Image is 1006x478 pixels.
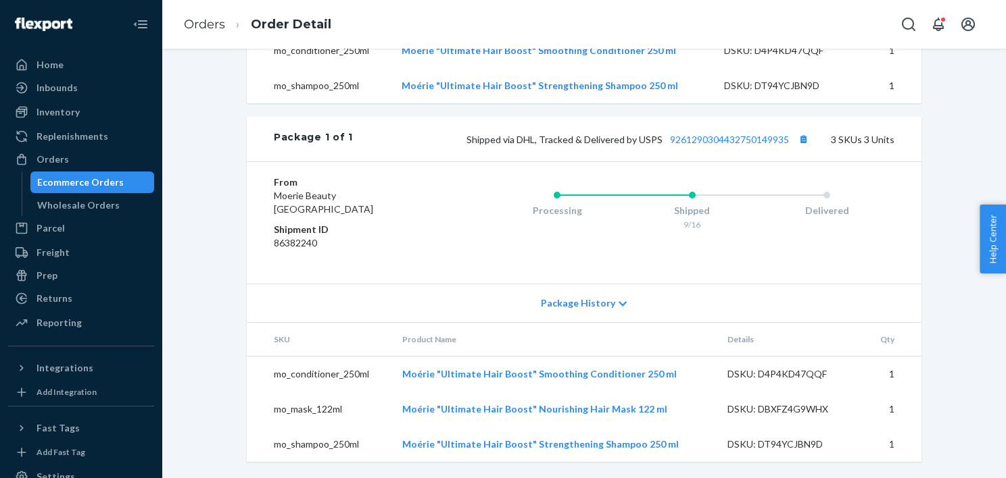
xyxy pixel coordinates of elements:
[489,204,625,217] div: Processing
[895,11,922,38] button: Open Search Box
[274,223,435,236] dt: Shipment ID
[541,296,615,310] span: Package History
[865,427,921,462] td: 1
[274,190,373,215] span: Moerie Beauty [GEOGRAPHIC_DATA]
[861,68,921,103] td: 1
[8,384,154,400] a: Add Integration
[37,221,65,235] div: Parcel
[402,45,676,56] a: Moérie "Ultimate Hair Boost" Smoothing Conditioner 250 ml
[8,101,154,123] a: Inventory
[37,292,72,305] div: Returns
[274,176,435,189] dt: From
[353,130,894,148] div: 3 SKUs 3 Units
[247,323,391,356] th: SKU
[8,288,154,309] a: Returns
[466,134,812,145] span: Shipped via DHL, Tracked & Delivered by USPS
[727,437,855,451] div: DSKU: DT94YCJBN9D
[670,134,789,145] a: 9261290304432750149935
[173,5,342,45] ol: breadcrumbs
[727,367,855,381] div: DSKU: D4P4KD47QQF
[865,323,921,356] th: Qty
[37,198,120,212] div: Wholesale Orders
[30,194,155,216] a: Wholesale Orders
[37,130,108,143] div: Replenishments
[184,17,225,32] a: Orders
[402,368,677,379] a: Moérie "Ultimate Hair Boost" Smoothing Conditioner 250 ml
[980,205,1006,273] button: Help Center
[727,402,855,416] div: DSKU: DBXFZ4G9WHX
[8,77,154,99] a: Inbounds
[37,361,93,375] div: Integrations
[8,242,154,263] a: Freight
[865,356,921,392] td: 1
[37,58,64,72] div: Home
[955,11,982,38] button: Open account menu
[37,269,57,282] div: Prep
[274,236,435,250] dd: 86382240
[625,219,760,230] div: 9/16
[37,246,70,259] div: Freight
[37,81,78,95] div: Inbounds
[402,403,667,415] a: Moérie "Ultimate Hair Boost" Nourishing Hair Mask 122 ml
[247,68,391,103] td: mo_shampoo_250ml
[15,18,72,31] img: Flexport logo
[8,126,154,147] a: Replenishments
[30,171,155,193] a: Ecommerce Orders
[8,149,154,170] a: Orders
[247,392,391,427] td: mo_mask_122ml
[794,130,812,148] button: Copy tracking number
[247,33,391,68] td: mo_conditioner_250ml
[37,316,82,329] div: Reporting
[402,438,679,450] a: Moérie "Ultimate Hair Boost" Strengthening Shampoo 250 ml
[8,217,154,239] a: Parcel
[8,265,154,286] a: Prep
[625,204,760,217] div: Shipped
[717,323,865,356] th: Details
[247,356,391,392] td: mo_conditioner_250ml
[37,153,69,166] div: Orders
[724,44,851,57] div: DSKU: D4P4KD47QQF
[8,417,154,439] button: Fast Tags
[274,130,353,148] div: Package 1 of 1
[37,421,80,435] div: Fast Tags
[925,11,952,38] button: Open notifications
[251,17,331,32] a: Order Detail
[37,105,80,119] div: Inventory
[37,446,85,458] div: Add Fast Tag
[759,204,894,217] div: Delivered
[402,80,678,91] a: Moérie "Ultimate Hair Boost" Strengthening Shampoo 250 ml
[8,54,154,76] a: Home
[37,386,97,398] div: Add Integration
[127,11,154,38] button: Close Navigation
[391,323,716,356] th: Product Name
[865,392,921,427] td: 1
[8,444,154,460] a: Add Fast Tag
[37,176,124,189] div: Ecommerce Orders
[8,357,154,379] button: Integrations
[724,79,851,92] div: DSKU: DT94YCJBN9D
[8,312,154,334] a: Reporting
[247,427,391,462] td: mo_shampoo_250ml
[861,33,921,68] td: 1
